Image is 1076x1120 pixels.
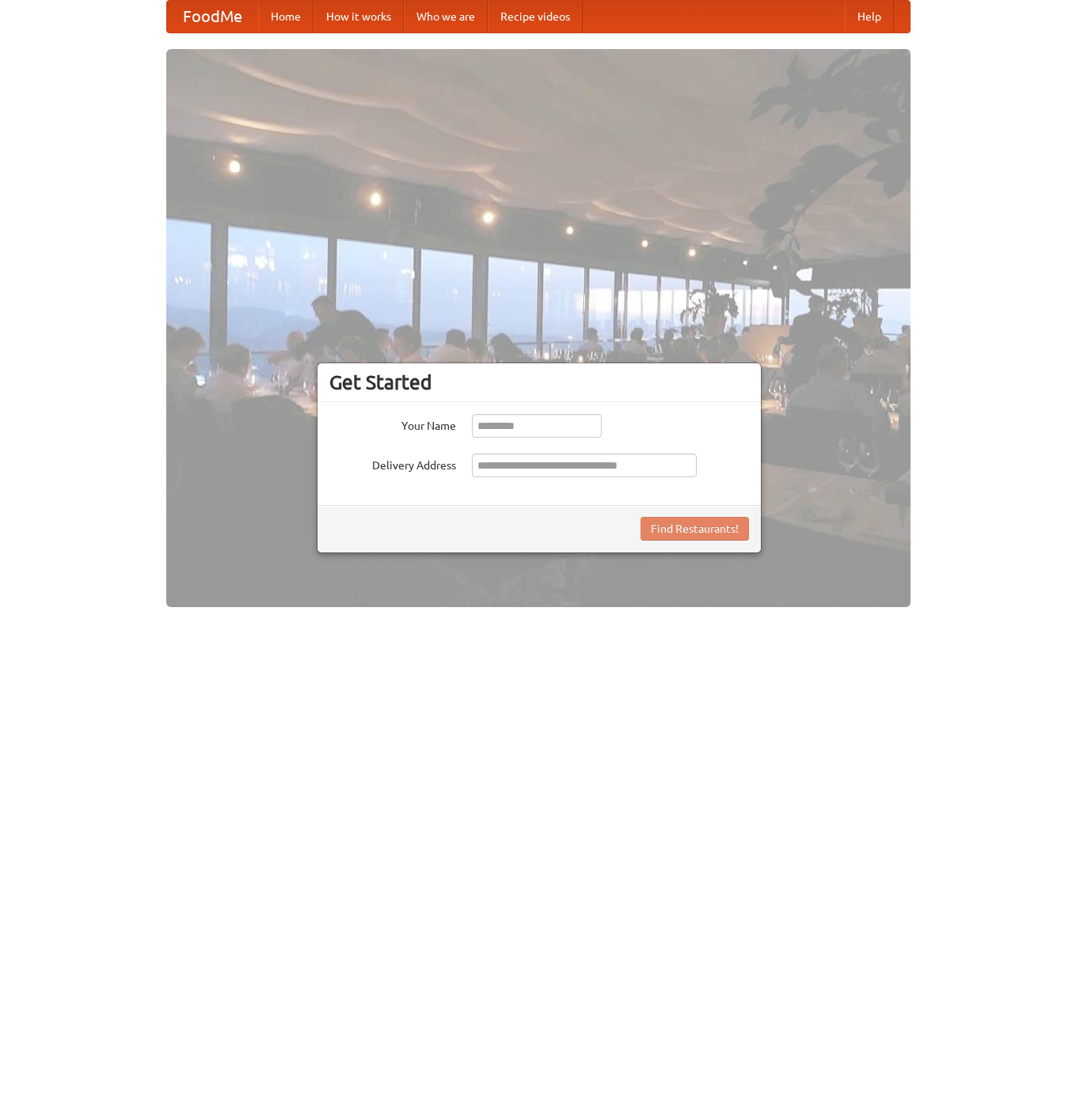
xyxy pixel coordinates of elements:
[329,454,456,473] label: Delivery Address
[329,414,456,434] label: Your Name
[404,1,488,32] a: Who we are
[329,370,749,394] h3: Get Started
[641,517,749,541] button: Find Restaurants!
[314,1,404,32] a: How it works
[258,1,314,32] a: Home
[167,1,258,32] a: FoodMe
[488,1,583,32] a: Recipe videos
[845,1,894,32] a: Help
